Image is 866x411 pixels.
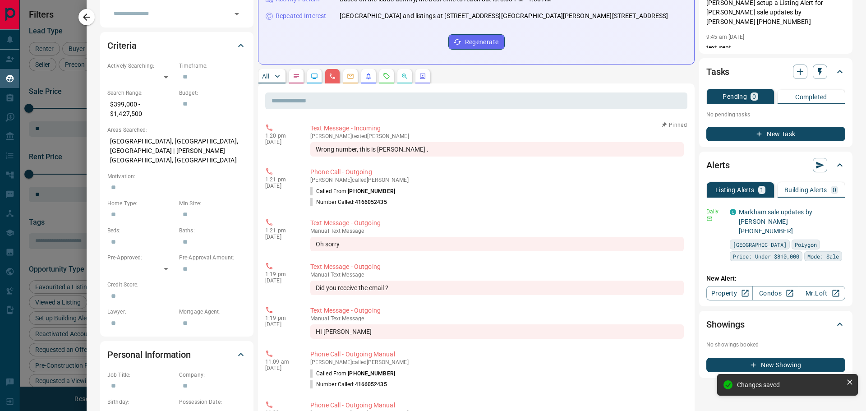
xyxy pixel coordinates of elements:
[661,121,687,129] button: Pinned
[310,262,684,272] p: Text Message - Outgoing
[706,43,845,52] p: text sent
[310,198,387,206] p: Number Called:
[310,187,395,195] p: Called From:
[107,281,246,289] p: Credit Score:
[310,272,329,278] span: manual
[179,398,246,406] p: Possession Date:
[107,344,246,365] div: Personal Information
[310,218,684,228] p: Text Message - Outgoing
[293,73,300,80] svg: Notes
[265,234,297,240] p: [DATE]
[265,133,297,139] p: 1:20 pm
[723,93,747,100] p: Pending
[355,381,387,388] span: 4166052435
[706,127,845,141] button: New Task
[179,308,246,316] p: Mortgage Agent:
[265,139,297,145] p: [DATE]
[107,398,175,406] p: Birthday:
[733,252,799,261] span: Price: Under $810,000
[179,62,246,70] p: Timeframe:
[448,34,505,50] button: Regenerate
[310,281,684,295] div: Did you receive the email ?
[107,89,175,97] p: Search Range:
[784,187,827,193] p: Building Alerts
[265,365,297,371] p: [DATE]
[310,380,387,388] p: Number Called:
[706,274,845,283] p: New Alert:
[107,347,191,362] h2: Personal Information
[265,359,297,365] p: 11:09 am
[706,65,729,79] h2: Tasks
[265,183,297,189] p: [DATE]
[310,228,329,234] span: manual
[706,154,845,176] div: Alerts
[706,208,724,216] p: Daily
[799,286,845,300] a: Mr.Loft
[107,62,175,70] p: Actively Searching:
[706,216,713,222] svg: Email
[265,227,297,234] p: 1:21 pm
[329,73,336,80] svg: Calls
[739,208,812,235] a: Markham sale updates by [PERSON_NAME] [PHONE_NUMBER]
[706,158,730,172] h2: Alerts
[311,73,318,80] svg: Lead Browsing Activity
[179,199,246,208] p: Min Size:
[737,381,843,388] div: Changes saved
[715,187,755,193] p: Listing Alerts
[310,306,684,315] p: Text Message - Outgoing
[265,315,297,321] p: 1:19 pm
[706,358,845,372] button: New Showing
[383,73,390,80] svg: Requests
[310,142,684,157] div: Wrong number, this is [PERSON_NAME] .
[107,371,175,379] p: Job Title:
[310,359,684,365] p: [PERSON_NAME] called [PERSON_NAME]
[310,401,684,410] p: Phone Call - Outgoing Manual
[706,314,845,335] div: Showings
[310,369,395,378] p: Called From:
[310,133,684,139] p: [PERSON_NAME] texted [PERSON_NAME]
[265,271,297,277] p: 1:19 pm
[355,199,387,205] span: 4166052435
[107,226,175,235] p: Beds:
[179,371,246,379] p: Company:
[807,252,839,261] span: Mode: Sale
[265,277,297,284] p: [DATE]
[706,108,845,121] p: No pending tasks
[107,97,175,121] p: $399,000 - $1,427,500
[107,172,246,180] p: Motivation:
[265,321,297,328] p: [DATE]
[340,11,668,21] p: [GEOGRAPHIC_DATA] and listings at [STREET_ADDRESS][GEOGRAPHIC_DATA][PERSON_NAME][STREET_ADDRESS]
[706,341,845,349] p: No showings booked
[310,315,684,322] p: Text Message
[230,8,243,20] button: Open
[179,254,246,262] p: Pre-Approval Amount:
[179,226,246,235] p: Baths:
[733,240,787,249] span: [GEOGRAPHIC_DATA]
[107,35,246,56] div: Criteria
[706,34,745,40] p: 9:45 am [DATE]
[348,370,395,377] span: [PHONE_NUMBER]
[262,73,269,79] p: All
[419,73,426,80] svg: Agent Actions
[107,254,175,262] p: Pre-Approved:
[310,272,684,278] p: Text Message
[310,350,684,359] p: Phone Call - Outgoing Manual
[730,209,736,215] div: condos.ca
[752,93,756,100] p: 0
[310,228,684,234] p: Text Message
[310,167,684,177] p: Phone Call - Outgoing
[365,73,372,80] svg: Listing Alerts
[107,126,246,134] p: Areas Searched:
[401,73,408,80] svg: Opportunities
[347,73,354,80] svg: Emails
[107,38,137,53] h2: Criteria
[706,286,753,300] a: Property
[833,187,836,193] p: 0
[265,176,297,183] p: 1:21 pm
[348,188,395,194] span: [PHONE_NUMBER]
[179,89,246,97] p: Budget:
[310,177,684,183] p: [PERSON_NAME] called [PERSON_NAME]
[310,324,684,339] div: HI [PERSON_NAME]
[706,317,745,332] h2: Showings
[752,286,799,300] a: Condos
